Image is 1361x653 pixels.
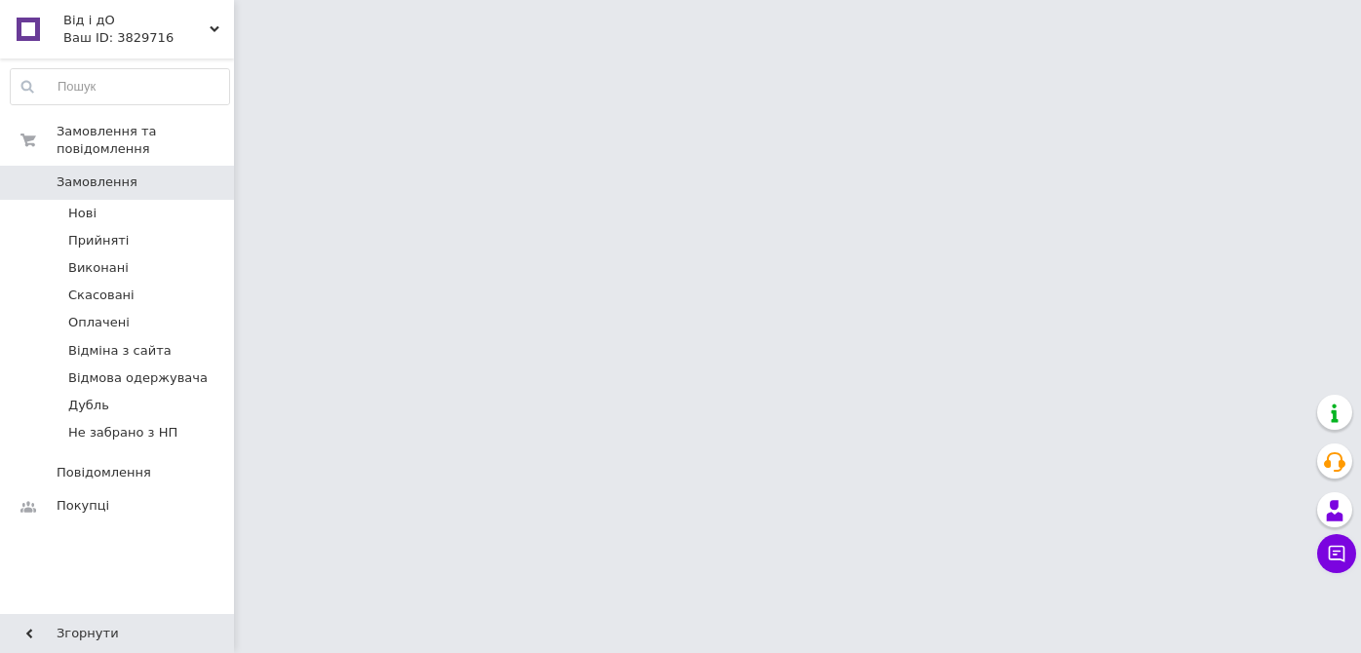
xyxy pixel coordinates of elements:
span: Замовлення [57,173,137,191]
span: Відміна з сайта [68,342,172,360]
span: Оплачені [68,314,130,331]
span: Нові [68,205,97,222]
span: Від і дО [63,12,210,29]
span: Покупці [57,497,109,515]
span: Повідомлення [57,464,151,481]
span: Прийняті [68,232,129,250]
span: Дубль [68,397,109,414]
span: Скасовані [68,287,135,304]
span: Замовлення та повідомлення [57,123,234,158]
input: Пошук [11,69,229,104]
button: Чат з покупцем [1317,534,1356,573]
span: Не забрано з НП [68,424,177,442]
div: Ваш ID: 3829716 [63,29,234,47]
span: Виконані [68,259,129,277]
span: Відмова одержувача [68,369,208,387]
